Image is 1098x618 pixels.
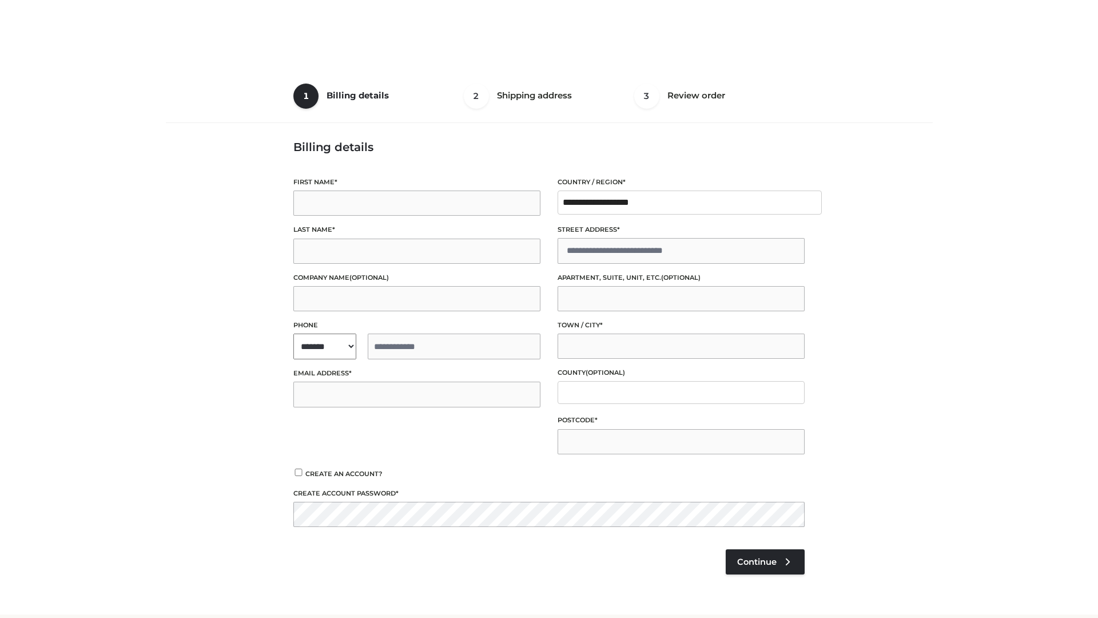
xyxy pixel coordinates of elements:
span: 2 [464,84,489,109]
label: Country / Region [558,177,805,188]
span: (optional) [586,369,625,377]
span: (optional) [349,274,389,282]
span: (optional) [661,274,701,282]
span: 1 [293,84,319,109]
span: 3 [634,84,659,109]
label: County [558,367,805,378]
label: Apartment, suite, unit, etc. [558,272,805,283]
h3: Billing details [293,140,805,154]
input: Create an account? [293,469,304,476]
span: Shipping address [497,90,572,101]
span: Review order [667,90,725,101]
label: Phone [293,320,540,331]
label: Company name [293,272,540,283]
span: Continue [737,557,777,567]
a: Continue [726,549,805,575]
label: Email address [293,368,540,379]
label: Create account password [293,488,805,499]
span: Billing details [327,90,389,101]
label: First name [293,177,540,188]
label: Street address [558,224,805,235]
label: Town / City [558,320,805,331]
label: Last name [293,224,540,235]
span: Create an account? [305,470,383,478]
label: Postcode [558,415,805,426]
